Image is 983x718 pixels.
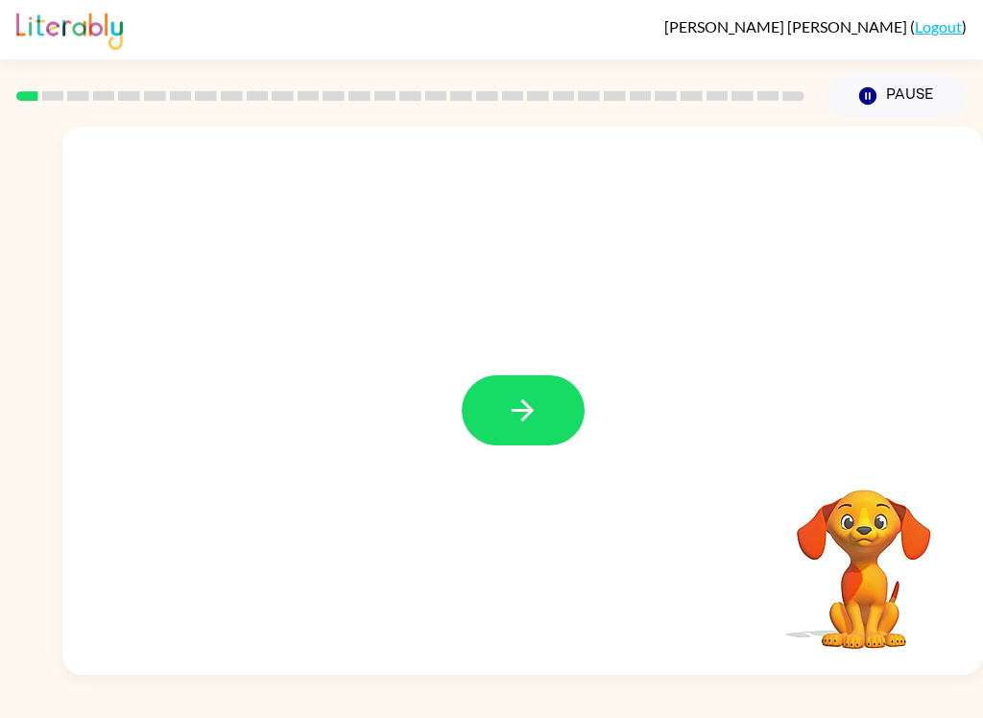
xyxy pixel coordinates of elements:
a: Logout [915,17,962,36]
img: Literably [16,8,123,50]
video: Your browser must support playing .mp4 files to use Literably. Please try using another browser. [768,460,960,652]
span: [PERSON_NAME] [PERSON_NAME] [664,17,910,36]
button: Pause [827,74,967,118]
div: ( ) [664,17,967,36]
